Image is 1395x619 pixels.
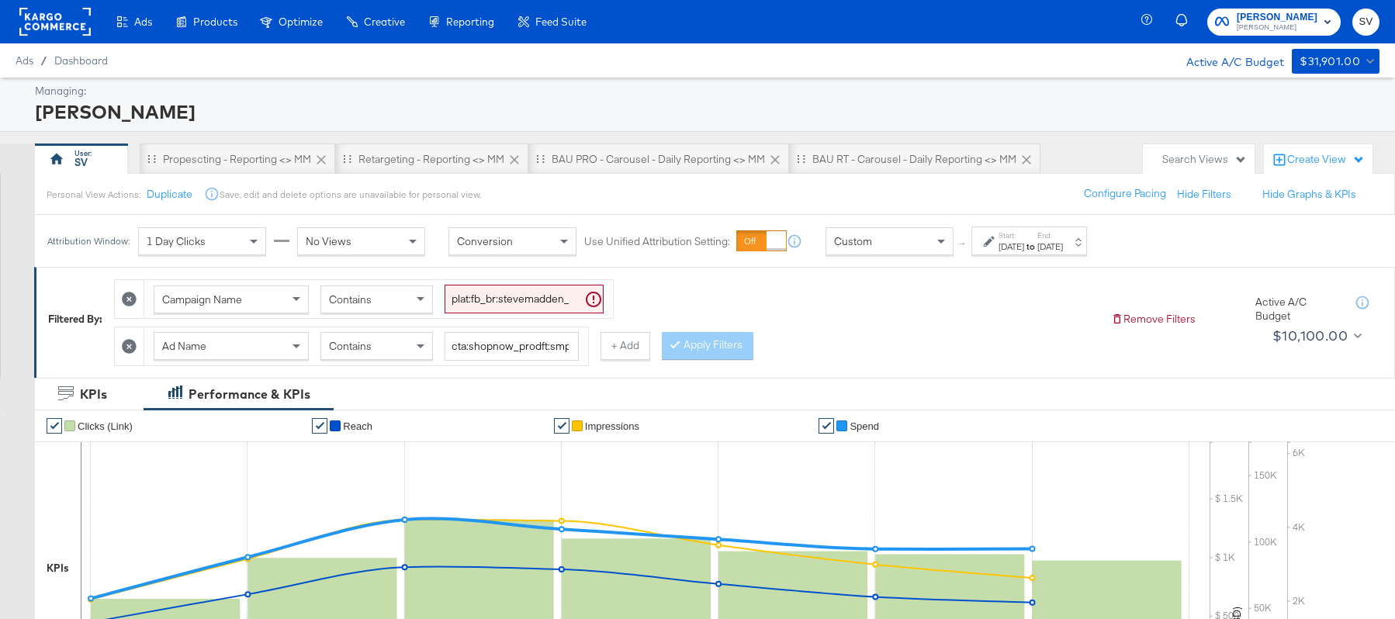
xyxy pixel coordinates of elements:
div: Search Views [1162,152,1247,167]
span: Ads [134,16,152,28]
div: BAU PRO - Carousel - Daily Reporting <> MM [552,152,765,167]
div: Performance & KPIs [189,386,310,403]
div: Create View [1287,152,1365,168]
div: [DATE] [1037,240,1063,253]
button: + Add [601,332,650,360]
div: Drag to reorder tab [147,154,156,163]
div: Drag to reorder tab [343,154,351,163]
span: Custom [834,234,872,248]
span: [PERSON_NAME] [1237,9,1317,26]
span: Creative [364,16,405,28]
span: [PERSON_NAME] [1237,22,1317,34]
label: Use Unified Attribution Setting: [584,234,730,249]
div: Save, edit and delete options are unavailable for personal view. [220,188,481,201]
button: SV [1352,9,1379,36]
span: Contains [329,339,372,353]
a: ✔ [554,418,569,434]
span: Clicks (Link) [78,420,133,432]
span: SV [1359,13,1373,31]
a: ✔ [312,418,327,434]
button: Hide Filters [1177,187,1231,202]
strong: to [1024,240,1037,252]
button: [PERSON_NAME][PERSON_NAME] [1207,9,1341,36]
div: $10,100.00 [1272,324,1348,348]
button: Hide Graphs & KPIs [1262,187,1356,202]
span: Products [193,16,237,28]
span: Feed Suite [535,16,587,28]
div: Personal View Actions: [47,188,140,201]
div: [DATE] [999,240,1024,253]
div: Active A/C Budget [1170,49,1284,72]
span: Campaign Name [162,292,242,306]
div: KPIs [80,386,107,403]
a: Dashboard [54,54,108,67]
a: ✔ [819,418,834,434]
div: $31,901.00 [1300,52,1360,71]
div: Active A/C Budget [1255,295,1341,323]
input: Enter a search term [445,332,579,361]
div: Drag to reorder tab [536,154,545,163]
span: Reporting [446,16,494,28]
span: Contains [329,292,372,306]
button: Configure Pacing [1073,180,1177,208]
span: 1 Day Clicks [147,234,206,248]
span: Ad Name [162,339,206,353]
div: Retargeting - Reporting <> MM [358,152,504,167]
span: Conversion [457,234,513,248]
span: Optimize [279,16,323,28]
button: Duplicate [147,187,192,202]
span: No Views [306,234,351,248]
span: Ads [16,54,33,67]
div: KPIs [47,561,69,576]
button: $31,901.00 [1292,49,1379,74]
span: Reach [343,420,372,432]
button: Remove Filters [1111,312,1196,327]
div: Drag to reorder tab [797,154,805,163]
input: Enter a search term [445,285,604,313]
div: SV [74,155,88,170]
div: Managing: [35,84,1376,99]
span: ↑ [955,241,970,247]
button: $10,100.00 [1266,323,1366,348]
span: Impressions [585,420,639,432]
div: BAU RT - Carousel - Daily Reporting <> MM [812,152,1016,167]
span: / [33,54,54,67]
label: End: [1037,230,1063,240]
div: Filtered By: [48,312,102,327]
a: ✔ [47,418,62,434]
div: Propescting - Reporting <> MM [163,152,311,167]
span: Spend [850,420,879,432]
div: Attribution Window: [47,236,130,247]
label: Start: [999,230,1024,240]
div: [PERSON_NAME] [35,99,1376,125]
